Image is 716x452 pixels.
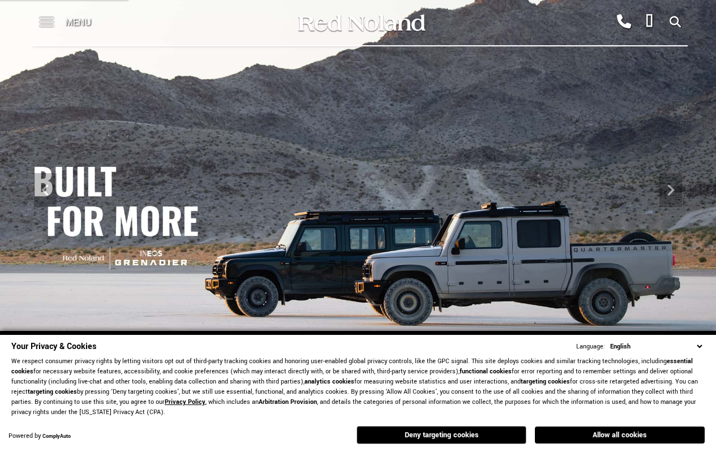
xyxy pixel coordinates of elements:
[576,343,605,350] div: Language:
[607,341,705,352] select: Language Select
[659,173,682,207] div: Next
[28,388,77,396] strong: targeting cookies
[305,377,354,386] strong: analytics cookies
[460,367,512,376] strong: functional cookies
[8,433,71,440] div: Powered by
[521,377,570,386] strong: targeting cookies
[34,173,57,207] div: Previous
[11,341,96,352] span: Your Privacy & Cookies
[296,13,426,33] img: Red Noland Auto Group
[165,398,205,406] a: Privacy Policy
[42,433,71,440] a: ComplyAuto
[259,398,317,406] strong: Arbitration Provision
[11,356,705,417] p: We respect consumer privacy rights by letting visitors opt out of third-party tracking cookies an...
[357,426,526,444] button: Deny targeting cookies
[535,427,705,444] button: Allow all cookies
